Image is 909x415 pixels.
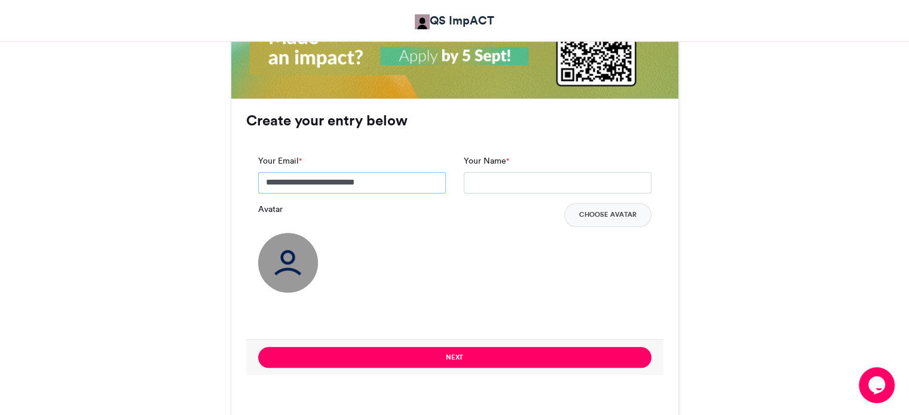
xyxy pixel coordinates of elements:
label: Your Email [258,155,302,167]
img: QS ImpACT QS ImpACT [415,14,430,29]
label: Your Name [464,155,509,167]
a: QS ImpACT [415,12,494,29]
h3: Create your entry below [246,113,663,128]
img: user_circle.png [258,233,318,293]
label: Avatar [258,203,283,216]
button: Next [258,347,651,368]
iframe: chat widget [859,367,897,403]
button: Choose Avatar [564,203,651,227]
